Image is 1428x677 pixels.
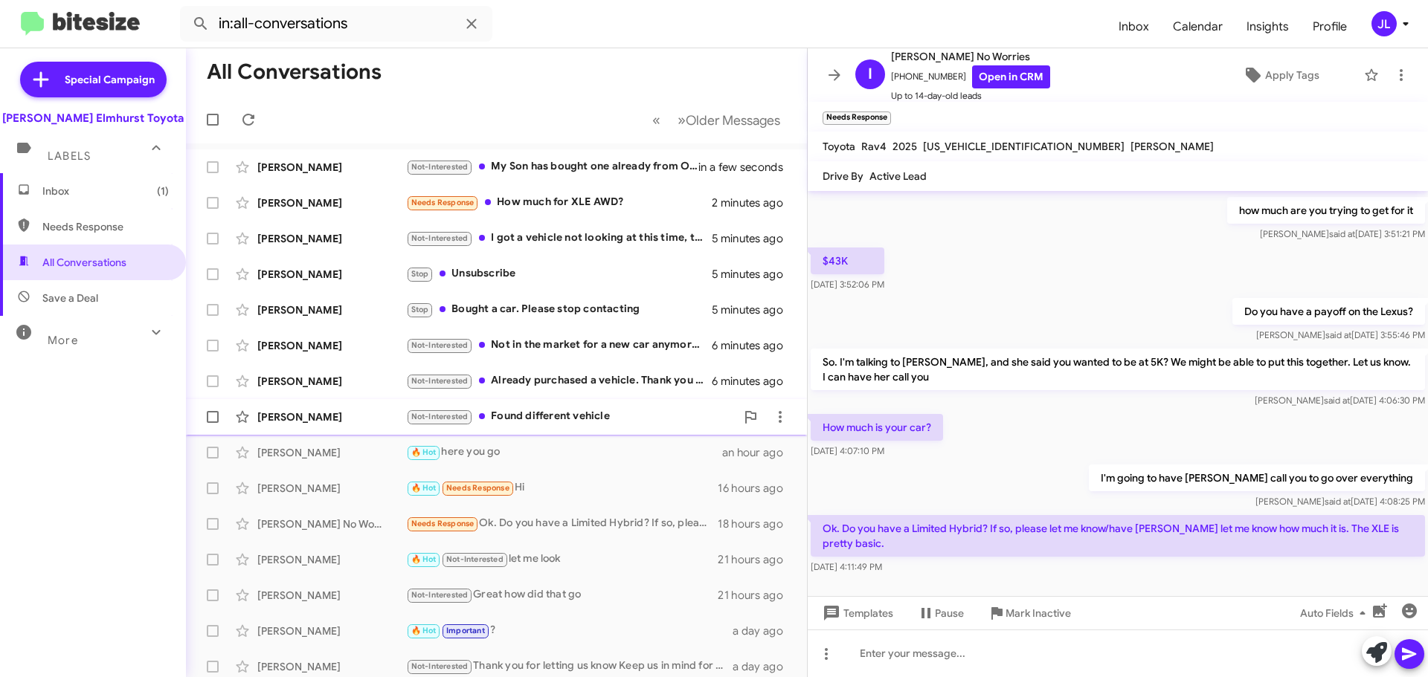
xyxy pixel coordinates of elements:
[411,233,469,243] span: Not-Interested
[65,72,155,87] span: Special Campaign
[733,623,795,638] div: a day ago
[644,105,789,135] nav: Page navigation example
[257,195,406,210] div: [PERSON_NAME]
[24,39,36,51] img: website_grey.svg
[1256,329,1425,340] span: [PERSON_NAME] [DATE] 3:55:46 PM
[411,483,437,493] span: 🔥 Hot
[718,516,795,531] div: 18 hours ago
[1288,600,1383,626] button: Auto Fields
[411,447,437,457] span: 🔥 Hot
[733,659,795,674] div: a day ago
[718,552,795,567] div: 21 hours ago
[411,412,469,421] span: Not-Interested
[406,230,712,247] div: I got a vehicle not looking at this time, thank you
[257,302,406,317] div: [PERSON_NAME]
[892,140,917,153] span: 2025
[42,219,169,234] span: Needs Response
[1324,395,1350,406] span: said at
[257,623,406,638] div: [PERSON_NAME]
[976,600,1083,626] button: Mark Inactive
[446,554,504,564] span: Not-Interested
[257,481,406,496] div: [PERSON_NAME]
[891,48,1050,65] span: [PERSON_NAME] No Worries
[257,659,406,674] div: [PERSON_NAME]
[57,88,133,97] div: Domain Overview
[1255,395,1425,406] span: [PERSON_NAME] [DATE] 4:06:30 PM
[712,338,795,353] div: 6 minutes ago
[2,111,184,126] div: [PERSON_NAME] Elmhurst Toyota
[811,349,1425,390] p: So. I'm talking to [PERSON_NAME], and she said you wanted to be at 5K? We might be able to put th...
[257,267,406,282] div: [PERSON_NAME]
[40,86,52,98] img: tab_domain_overview_orange.svg
[669,105,789,135] button: Next
[808,600,905,626] button: Templates
[406,479,718,496] div: Hi
[207,60,382,84] h1: All Conversations
[411,554,437,564] span: 🔥 Hot
[1006,600,1071,626] span: Mark Inactive
[1260,228,1425,239] span: [PERSON_NAME] [DATE] 3:51:21 PM
[1359,11,1412,36] button: JL
[406,265,712,282] div: Unsubscribe
[406,444,722,461] div: here you go
[411,269,429,279] span: Stop
[406,158,706,175] div: My Son has bought one already from Oakbrook Toyota in [GEOGRAPHIC_DATA], [GEOGRAPHIC_DATA] Thank ...
[257,588,406,603] div: [PERSON_NAME]
[686,112,780,129] span: Older Messages
[406,586,718,603] div: Great how did that go
[1089,464,1425,491] p: I'm going to have [PERSON_NAME] call you to go over everything
[1161,5,1235,48] a: Calendar
[811,561,882,572] span: [DATE] 4:11:49 PM
[1255,496,1425,507] span: [PERSON_NAME] [DATE] 4:08:25 PM
[257,552,406,567] div: [PERSON_NAME]
[1130,140,1214,153] span: [PERSON_NAME]
[42,291,98,305] span: Save a Deal
[811,414,943,441] p: How much is your car?
[1107,5,1161,48] span: Inbox
[1300,600,1371,626] span: Auto Fields
[411,590,469,600] span: Not-Interested
[972,65,1050,88] a: Open in CRM
[868,62,872,86] span: I
[48,334,78,347] span: More
[712,231,795,246] div: 5 minutes ago
[406,337,712,354] div: Not in the market for a new car anymore. Thanks.
[1325,329,1351,340] span: said at
[411,162,469,172] span: Not-Interested
[406,372,712,389] div: Already purchased a vehicle. Thank you for reaching out.
[20,62,167,97] a: Special Campaign
[257,338,406,353] div: [PERSON_NAME]
[42,184,169,198] span: Inbox
[643,105,669,135] button: Previous
[712,302,795,317] div: 5 minutes ago
[42,255,126,270] span: All Conversations
[411,376,469,386] span: Not-Interested
[257,374,406,389] div: [PERSON_NAME]
[164,88,251,97] div: Keywords by Traffic
[1325,496,1351,507] span: said at
[406,301,712,318] div: Bought a car. Please stop contacting
[1301,5,1359,48] span: Profile
[411,198,475,207] span: Needs Response
[39,39,164,51] div: Domain: [DOMAIN_NAME]
[406,194,712,211] div: How much for XLE AWD?
[446,626,485,635] span: Important
[712,374,795,389] div: 6 minutes ago
[257,445,406,460] div: [PERSON_NAME]
[923,140,1125,153] span: [US_VEHICLE_IDENTIFICATION_NUMBER]
[678,111,686,129] span: »
[905,600,976,626] button: Pause
[718,481,795,496] div: 16 hours ago
[1227,197,1425,224] p: how much are you trying to get for it
[823,140,855,153] span: Toyota
[411,661,469,671] span: Not-Interested
[706,160,795,175] div: in a few seconds
[1235,5,1301,48] a: Insights
[406,622,733,639] div: ?
[257,160,406,175] div: [PERSON_NAME]
[1265,62,1319,88] span: Apply Tags
[712,195,795,210] div: 2 minutes ago
[811,515,1425,557] p: Ok. Do you have a Limited Hybrid? If so, please let me know/have [PERSON_NAME] let me know how mu...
